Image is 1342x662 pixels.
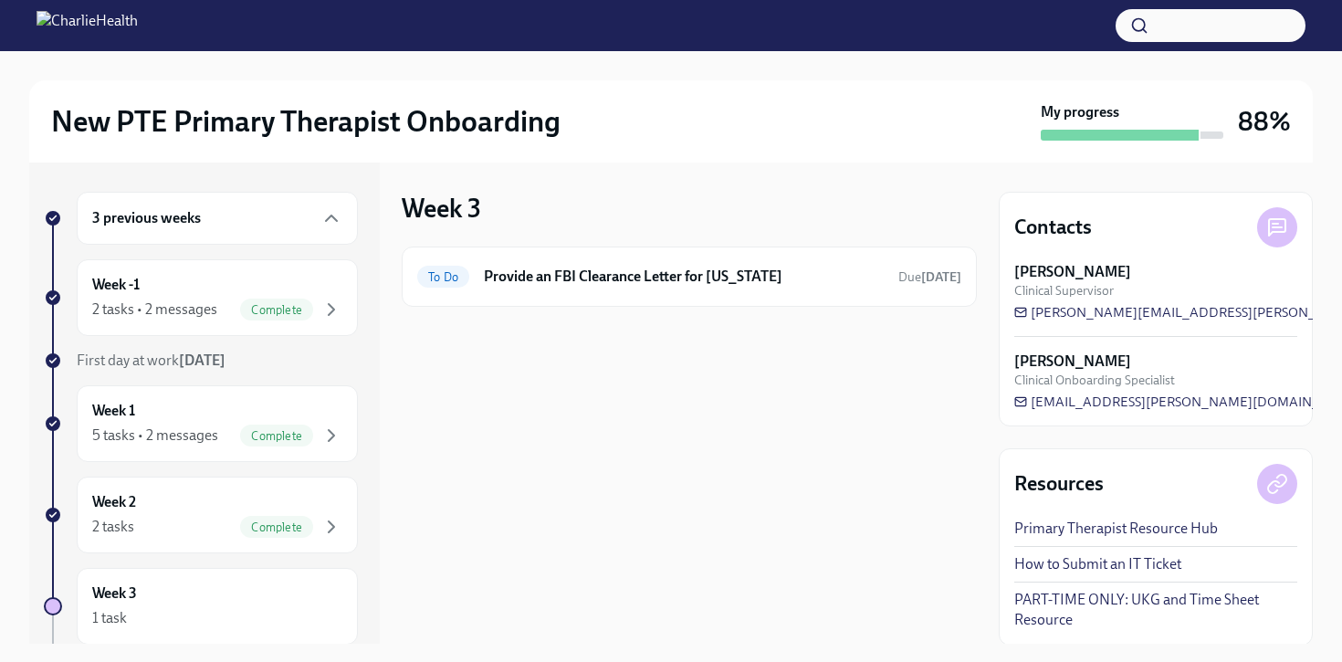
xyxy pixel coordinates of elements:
[1014,262,1131,282] strong: [PERSON_NAME]
[1014,590,1297,630] a: PART-TIME ONLY: UKG and Time Sheet Resource
[1014,554,1181,574] a: How to Submit an IT Ticket
[1014,372,1175,389] span: Clinical Onboarding Specialist
[92,299,217,320] div: 2 tasks • 2 messages
[77,352,225,369] span: First day at work
[240,303,313,317] span: Complete
[417,262,961,291] a: To DoProvide an FBI Clearance Letter for [US_STATE]Due[DATE]
[179,352,225,369] strong: [DATE]
[92,401,135,421] h6: Week 1
[44,351,358,371] a: First day at work[DATE]
[1041,102,1119,122] strong: My progress
[898,269,961,285] span: Due
[92,517,134,537] div: 2 tasks
[484,267,884,287] h6: Provide an FBI Clearance Letter for [US_STATE]
[1014,282,1114,299] span: Clinical Supervisor
[37,11,138,40] img: CharlieHealth
[1014,352,1131,372] strong: [PERSON_NAME]
[1014,470,1104,498] h4: Resources
[1014,519,1218,539] a: Primary Therapist Resource Hub
[921,269,961,285] strong: [DATE]
[44,477,358,553] a: Week 22 tasksComplete
[51,103,561,140] h2: New PTE Primary Therapist Onboarding
[92,426,218,446] div: 5 tasks • 2 messages
[44,259,358,336] a: Week -12 tasks • 2 messagesComplete
[92,275,140,295] h6: Week -1
[898,268,961,286] span: September 25th, 2025 07:00
[92,492,136,512] h6: Week 2
[240,520,313,534] span: Complete
[92,583,137,604] h6: Week 3
[1238,105,1291,138] h3: 88%
[92,608,127,628] div: 1 task
[92,208,201,228] h6: 3 previous weeks
[44,385,358,462] a: Week 15 tasks • 2 messagesComplete
[1014,214,1092,241] h4: Contacts
[417,270,469,284] span: To Do
[77,192,358,245] div: 3 previous weeks
[402,192,481,225] h3: Week 3
[44,568,358,645] a: Week 31 task
[240,429,313,443] span: Complete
